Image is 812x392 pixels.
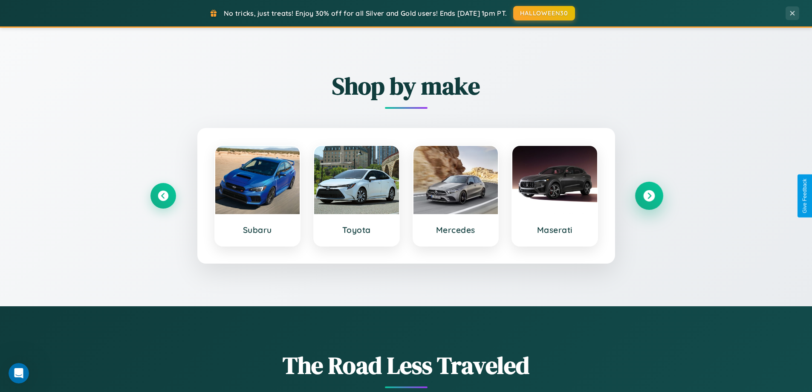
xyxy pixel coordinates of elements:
[150,70,662,102] h2: Shop by make
[521,225,589,235] h3: Maserati
[422,225,490,235] h3: Mercedes
[802,179,808,213] div: Give Feedback
[224,225,292,235] h3: Subaru
[150,349,662,382] h1: The Road Less Traveled
[9,363,29,383] iframe: Intercom live chat
[513,6,575,20] button: HALLOWEEN30
[323,225,390,235] h3: Toyota
[224,9,507,17] span: No tricks, just treats! Enjoy 30% off for all Silver and Gold users! Ends [DATE] 1pm PT.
